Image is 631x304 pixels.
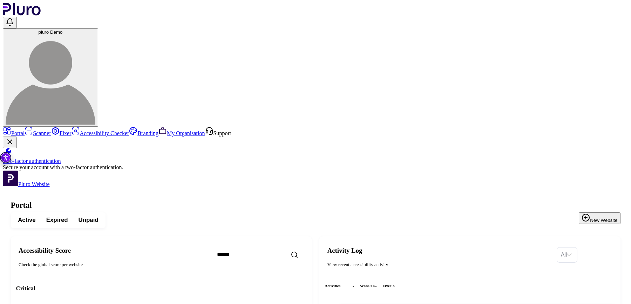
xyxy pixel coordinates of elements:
span: Active [18,216,36,224]
img: pluro Demo [6,35,95,125]
div: Set sorting [557,247,578,263]
a: My Organisation [158,130,205,136]
li: fixes : [380,283,397,289]
div: Activities [325,279,615,293]
button: pluro Demopluro Demo [3,28,98,127]
div: View recent accessibility activity [327,262,551,268]
a: Scanner [25,130,51,136]
a: Logo [3,11,41,16]
button: Expired [41,214,73,226]
span: Unpaid [79,216,99,224]
span: pluro Demo [39,29,63,35]
a: Branding [129,130,158,136]
a: Open Support screen [205,130,231,136]
span: 14 [371,284,375,288]
a: Fixer [51,130,72,136]
a: Accessibility Checker [72,130,129,136]
div: Two-factor authentication [3,158,628,164]
span: 6 [393,284,395,288]
a: Open Pluro Website [3,181,50,187]
div: Secure your account with a two-factor authentication. [3,164,628,171]
button: New Website [579,212,620,224]
h1: Portal [11,201,620,210]
button: Active [13,214,41,226]
h2: Activity Log [327,247,551,255]
h3: Critical [16,285,306,293]
a: Portal [3,130,25,136]
div: Check the global score per website [19,262,206,268]
input: Search [212,248,325,262]
h2: Accessibility Score [19,247,206,255]
button: Unpaid [73,214,104,226]
li: scans : [357,283,378,289]
a: Two-factor authentication [3,148,628,164]
button: Open notifications, you have undefined new notifications [3,17,17,28]
aside: Sidebar menu [3,127,628,187]
span: Expired [46,216,68,224]
button: Close Two-factor authentication notification [3,137,17,148]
